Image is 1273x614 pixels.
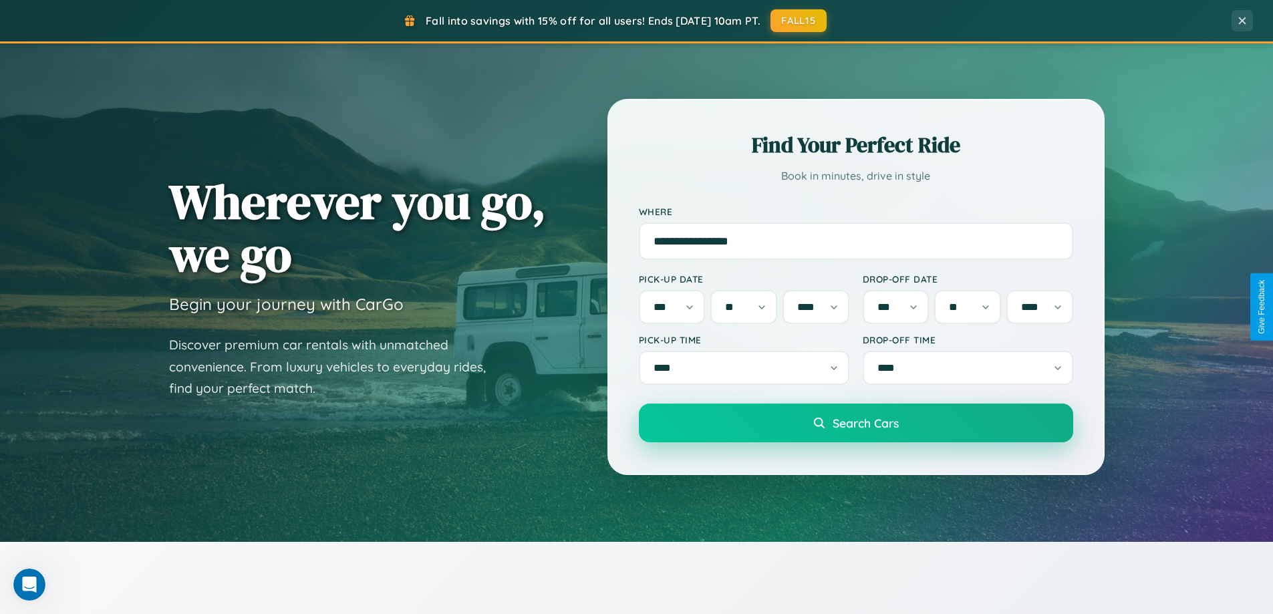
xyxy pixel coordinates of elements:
p: Book in minutes, drive in style [639,166,1073,186]
label: Drop-off Time [863,334,1073,345]
label: Drop-off Date [863,273,1073,285]
iframe: Intercom live chat [13,569,45,601]
div: Give Feedback [1257,280,1266,334]
p: Discover premium car rentals with unmatched convenience. From luxury vehicles to everyday rides, ... [169,334,503,400]
span: Search Cars [833,416,899,430]
button: FALL15 [770,9,827,32]
h1: Wherever you go, we go [169,175,546,281]
h2: Find Your Perfect Ride [639,130,1073,160]
label: Where [639,206,1073,217]
label: Pick-up Time [639,334,849,345]
label: Pick-up Date [639,273,849,285]
button: Search Cars [639,404,1073,442]
h3: Begin your journey with CarGo [169,294,404,314]
span: Fall into savings with 15% off for all users! Ends [DATE] 10am PT. [426,14,760,27]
